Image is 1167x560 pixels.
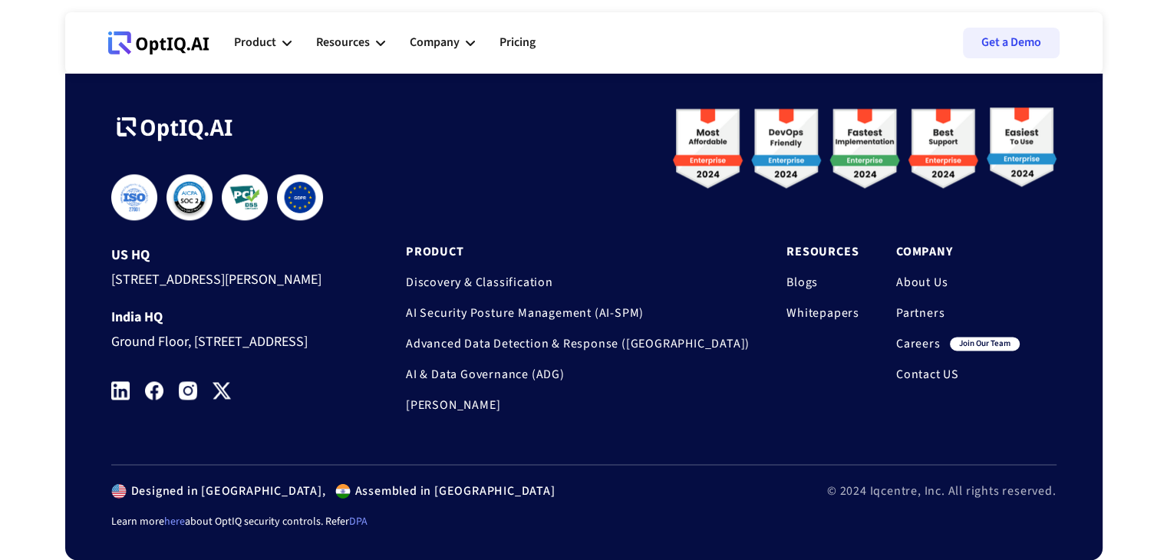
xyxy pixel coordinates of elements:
div: Ground Floor, [STREET_ADDRESS] [111,325,348,354]
div: Assembled in [GEOGRAPHIC_DATA] [351,483,555,499]
a: Contact US [896,367,1020,382]
a: DPA [349,514,368,529]
a: Discovery & Classification [406,275,750,290]
a: Get a Demo [963,28,1060,58]
a: About Us [896,275,1020,290]
div: Product [234,32,276,53]
div: US HQ [111,248,348,263]
div: Company [410,20,475,66]
div: Product [234,20,292,66]
div: Resources [316,32,370,53]
div: Learn more about OptIQ security controls. Refer [111,514,1057,529]
a: [PERSON_NAME] [406,397,750,413]
a: Company [896,244,1020,259]
div: Resources [316,20,385,66]
div: Designed in [GEOGRAPHIC_DATA], [127,483,326,499]
div: © 2024 Iqcentre, Inc. All rights reserved. [827,483,1057,499]
a: Whitepapers [786,305,859,321]
a: here [164,514,185,529]
div: join our team [950,337,1020,351]
a: Partners [896,305,1020,321]
a: Product [406,244,750,259]
div: Company [410,32,460,53]
a: Resources [786,244,859,259]
div: India HQ [111,310,348,325]
a: Careers [896,336,941,351]
a: AI Security Posture Management (AI-SPM) [406,305,750,321]
a: Advanced Data Detection & Response ([GEOGRAPHIC_DATA]) [406,336,750,351]
a: Webflow Homepage [108,20,209,66]
a: Pricing [499,20,536,66]
a: Blogs [786,275,859,290]
a: AI & Data Governance (ADG) [406,367,750,382]
div: [STREET_ADDRESS][PERSON_NAME] [111,263,348,292]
